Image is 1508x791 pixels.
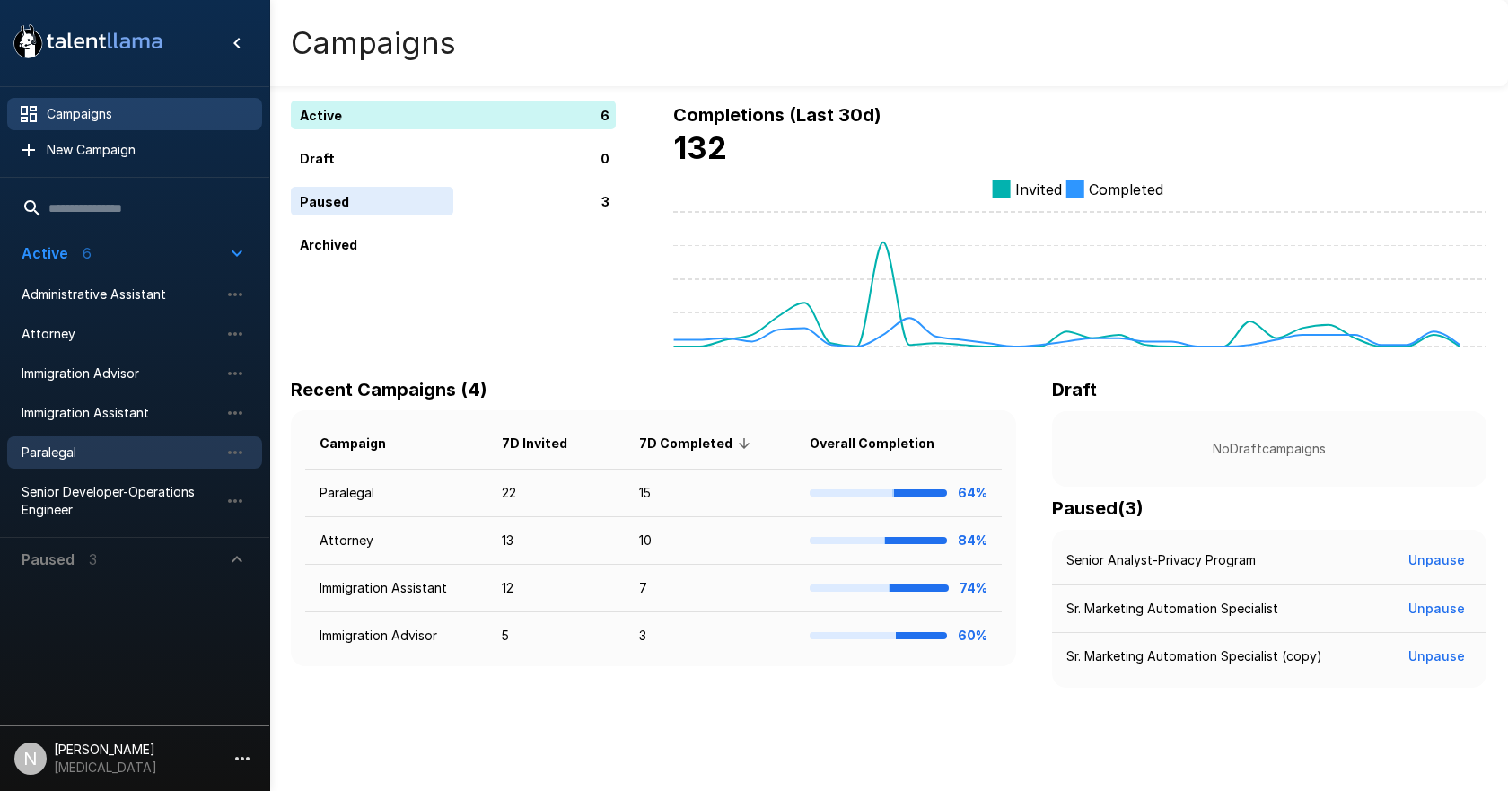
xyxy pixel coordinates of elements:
[958,485,987,500] b: 64%
[601,192,609,211] p: 3
[1401,593,1472,626] button: Unpause
[487,612,625,660] td: 5
[320,433,409,454] span: Campaign
[1401,544,1472,577] button: Unpause
[1052,379,1097,400] b: Draft
[305,612,487,660] td: Immigration Advisor
[673,104,881,126] b: Completions (Last 30d)
[305,470,487,517] td: Paralegal
[673,129,727,166] b: 132
[487,565,625,612] td: 12
[305,517,487,565] td: Attorney
[1052,497,1144,519] b: Paused ( 3 )
[625,612,794,660] td: 3
[625,565,794,612] td: 7
[1066,647,1322,665] p: Sr. Marketing Automation Specialist (copy)
[487,470,625,517] td: 22
[1401,640,1472,673] button: Unpause
[305,565,487,612] td: Immigration Assistant
[639,433,756,454] span: 7D Completed
[502,433,591,454] span: 7D Invited
[1066,551,1256,569] p: Senior Analyst-Privacy Program
[487,517,625,565] td: 13
[625,470,794,517] td: 15
[960,580,987,595] b: 74%
[1081,440,1458,458] p: No Draft campaigns
[601,106,609,125] p: 6
[810,433,958,454] span: Overall Completion
[625,517,794,565] td: 10
[291,379,487,400] b: Recent Campaigns (4)
[958,628,987,643] b: 60%
[601,149,609,168] p: 0
[291,24,456,62] h4: Campaigns
[958,532,987,548] b: 84%
[1066,600,1278,618] p: Sr. Marketing Automation Specialist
